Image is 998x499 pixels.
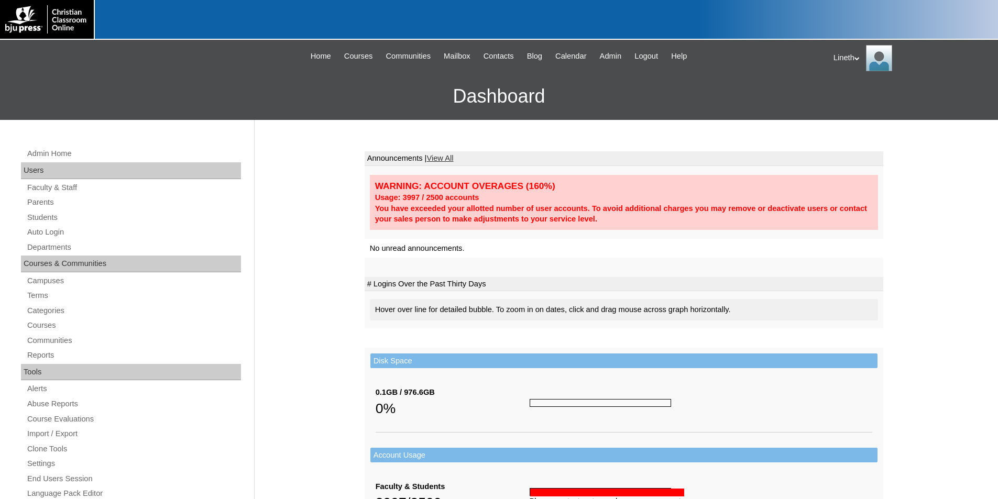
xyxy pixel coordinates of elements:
span: Communities [386,50,431,62]
strong: Usage: 3997 / 2500 accounts [375,193,479,202]
a: End Users Session [26,472,241,485]
span: Logout [634,50,658,62]
a: Clone Tools [26,442,241,456]
a: Campuses [26,274,241,287]
div: 0.1GB / 976.6GB [376,387,530,398]
a: Parents [26,196,241,209]
a: Admin [595,50,627,62]
a: Settings [26,457,241,470]
td: # Logins Over the Past Thirty Days [365,277,883,292]
a: Faculty & Staff [26,181,241,194]
div: 0% [376,398,530,419]
a: Communities [26,334,241,347]
td: Disk Space [370,353,878,369]
span: Calendar [555,50,586,62]
div: WARNING: ACCOUNT OVERAGES (160%) [375,180,873,192]
a: Mailbox [438,50,476,62]
a: Categories [26,304,241,317]
div: Tools [21,364,241,381]
a: Home [305,50,336,62]
a: Admin Home [26,147,241,160]
a: Courses [26,319,241,332]
span: Mailbox [444,50,470,62]
div: Hover over line for detailed bubble. To zoom in on dates, click and drag mouse across graph horiz... [370,299,878,320]
img: Lineth Carreon [866,45,892,71]
a: Blog [522,50,547,62]
a: Students [26,211,241,224]
a: Course Evaluations [26,413,241,426]
a: Import / Export [26,427,241,440]
a: Logout [629,50,663,62]
div: Courses & Communities [21,256,241,272]
a: Calendar [550,50,591,62]
div: Lineth [834,45,988,71]
a: Communities [381,50,436,62]
td: No unread announcements. [365,239,883,258]
a: Alerts [26,382,241,395]
span: Home [311,50,331,62]
span: Help [671,50,687,62]
a: Help [666,50,692,62]
td: Announcements | [365,151,883,166]
a: Abuse Reports [26,397,241,411]
img: logo-white.png [5,5,89,34]
div: Users [21,162,241,179]
td: Account Usage [370,448,878,463]
span: Contacts [484,50,514,62]
a: Auto Login [26,226,241,239]
a: Departments [26,241,241,254]
a: Terms [26,289,241,302]
div: Faculty & Students [376,481,530,492]
a: Reports [26,349,241,362]
a: View All [426,154,453,162]
h3: Dashboard [5,73,993,120]
span: Blog [527,50,542,62]
a: Courses [339,50,378,62]
span: Courses [344,50,373,62]
a: Contacts [478,50,519,62]
span: Admin [600,50,622,62]
div: You have exceeded your allotted number of user accounts. To avoid additional charges you may remo... [375,203,873,225]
